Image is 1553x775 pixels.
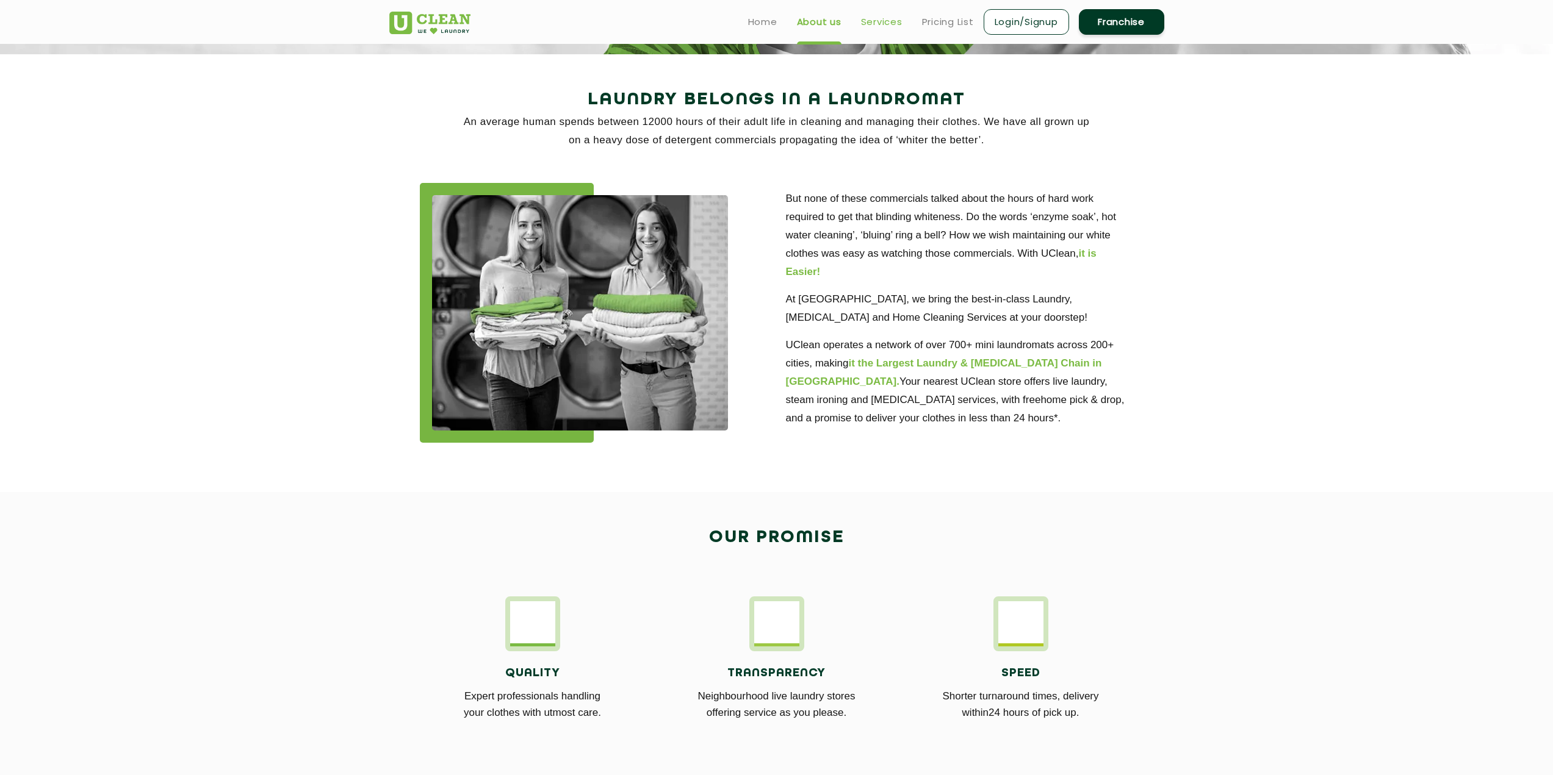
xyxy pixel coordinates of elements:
[420,666,646,680] h4: Quality
[389,85,1164,115] h2: Laundry Belongs in a Laundromat
[908,666,1134,680] h4: Speed
[908,688,1134,721] p: Shorter turnaround times, delivery within24 hours of pick up.
[432,195,728,430] img: about_img_11zon.webp
[786,357,1102,387] b: it the Largest Laundry & [MEDICAL_DATA] Chain in [GEOGRAPHIC_DATA].
[664,666,890,680] h4: Transparency
[786,336,1134,427] p: UClean operates a network of over 700+ mini laundromats across 200+ cities, making Your nearest U...
[797,15,841,29] a: About us
[786,190,1134,281] p: But none of these commercials talked about the hours of hard work required to get that blinding w...
[786,248,1097,277] b: it is Easier!
[998,601,1043,643] img: promise_icon_3_11zon.webp
[510,601,555,643] img: Laundry
[984,9,1069,35] a: Login/Signup
[664,688,890,721] p: Neighbourhood live laundry stores offering service as you please.
[786,290,1134,327] p: At [GEOGRAPHIC_DATA], we bring the best-in-class Laundry, [MEDICAL_DATA] and Home Cleaning Servic...
[1079,9,1164,35] a: Franchise
[389,12,470,34] img: UClean Laundry and Dry Cleaning
[922,15,974,29] a: Pricing List
[389,113,1164,149] p: An average human spends between 12000 hours of their adult life in cleaning and managing their cl...
[754,601,799,643] img: promise_icon_2_11zon.webp
[861,15,903,29] a: Services
[748,15,777,29] a: Home
[389,523,1164,552] h2: Our Promise
[420,688,646,721] p: Expert professionals handling your clothes with utmost care.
